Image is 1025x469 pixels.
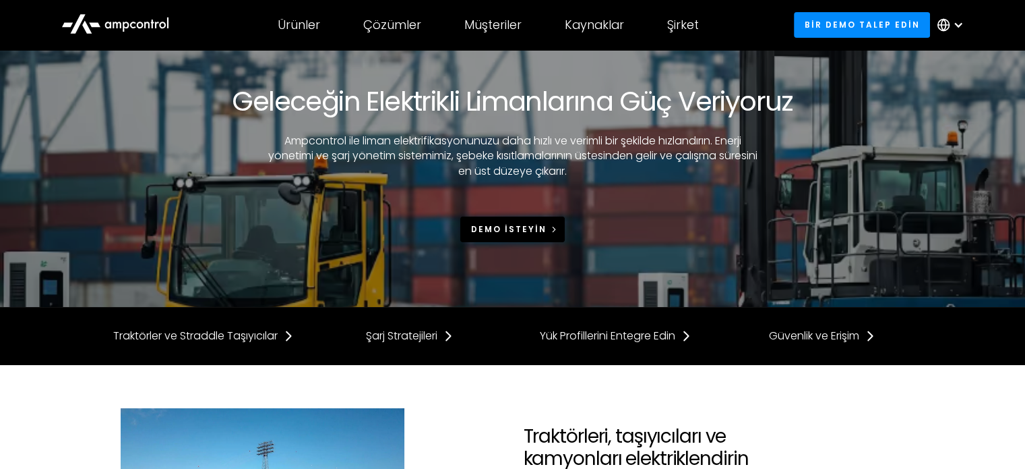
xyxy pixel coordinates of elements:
font: Müşteriler [464,16,522,33]
a: Şarj Stratejileri [366,329,454,343]
font: Kaynaklar [565,16,624,33]
div: Müşteriler [464,18,522,32]
div: Şirket [667,18,699,32]
font: Ampcontrol ile liman elektrifikasyonunuzu daha hızlı ve verimli bir şekilde hızlandırın. Enerji y... [268,133,757,179]
font: Yük Profillerini Entegre Edin [540,328,675,343]
font: Şarj Stratejileri [366,328,437,343]
div: Ürünler [278,18,320,32]
a: DEMO İSTEYİN [460,217,565,242]
font: Traktörler ve Straddle Taşıyıcılar [113,328,278,343]
font: Güvenlik ve Erişim [769,328,859,343]
font: Bir demo talep edin [804,19,919,30]
div: Çözümler [363,18,421,32]
a: Bir demo talep edin [794,12,930,37]
font: Şirket [667,16,699,33]
font: Çözümler [363,16,421,33]
font: Geleceğin Elektrikli Limanlarına Güç Veriyoruz [232,82,793,120]
font: Ürünler [278,16,320,33]
div: Kaynaklar [565,18,624,32]
a: Traktörler ve Straddle Taşıyıcılar [113,329,294,343]
a: Güvenlik ve Erişim [769,329,875,343]
a: Yük Profillerini Entegre Edin [540,329,691,343]
font: DEMO İSTEYİN [471,223,547,235]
